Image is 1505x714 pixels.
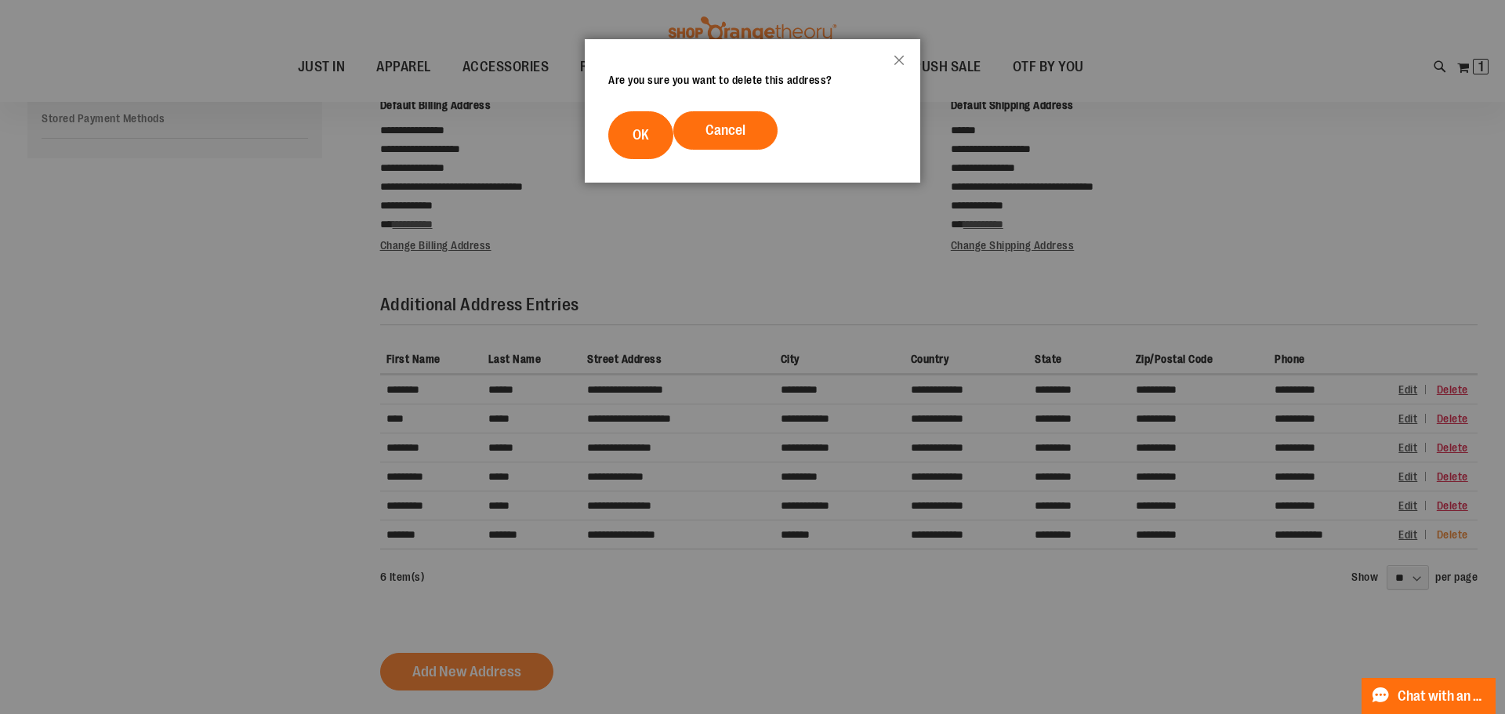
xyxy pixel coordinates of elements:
[633,127,649,143] span: OK
[608,111,673,159] button: OK
[705,122,745,138] span: Cancel
[608,72,897,88] div: Are you sure you want to delete this address?
[1398,689,1486,704] span: Chat with an Expert
[673,111,778,150] button: Cancel
[1362,678,1496,714] button: Chat with an Expert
